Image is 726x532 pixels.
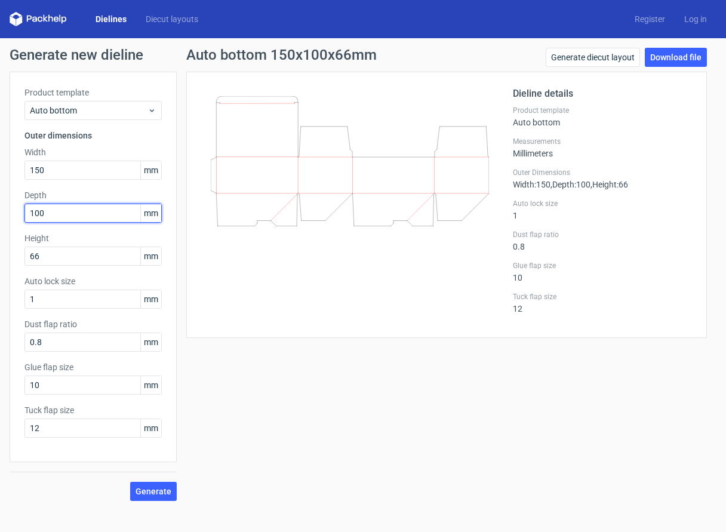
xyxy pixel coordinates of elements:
label: Glue flap size [24,361,162,373]
div: 12 [513,292,692,313]
span: , Depth : 100 [550,180,590,189]
h1: Auto bottom 150x100x66mm [186,48,377,62]
h1: Generate new dieline [10,48,716,62]
label: Product template [513,106,692,115]
a: Diecut layouts [136,13,208,25]
span: mm [140,376,161,394]
span: mm [140,333,161,351]
label: Measurements [513,137,692,146]
div: Auto bottom [513,106,692,127]
button: Generate [130,482,177,501]
label: Auto lock size [513,199,692,208]
span: mm [140,161,161,179]
label: Product template [24,87,162,99]
label: Dust flap ratio [24,318,162,330]
span: mm [140,204,161,222]
label: Auto lock size [24,275,162,287]
h3: Outer dimensions [24,130,162,142]
a: Register [625,13,675,25]
div: 0.8 [513,230,692,251]
label: Width [24,146,162,158]
span: mm [140,419,161,437]
label: Tuck flap size [24,404,162,416]
label: Depth [24,189,162,201]
span: Width : 150 [513,180,550,189]
label: Dust flap ratio [513,230,692,239]
a: Generate diecut layout [546,48,640,67]
label: Height [24,232,162,244]
span: mm [140,290,161,308]
label: Glue flap size [513,261,692,270]
div: 10 [513,261,692,282]
span: Generate [136,487,171,496]
a: Log in [675,13,716,25]
span: mm [140,247,161,265]
div: Millimeters [513,137,692,158]
label: Outer Dimensions [513,168,692,177]
span: Auto bottom [30,104,147,116]
span: , Height : 66 [590,180,628,189]
a: Download file [645,48,707,67]
a: Dielines [86,13,136,25]
div: 1 [513,199,692,220]
label: Tuck flap size [513,292,692,302]
h2: Dieline details [513,87,692,101]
